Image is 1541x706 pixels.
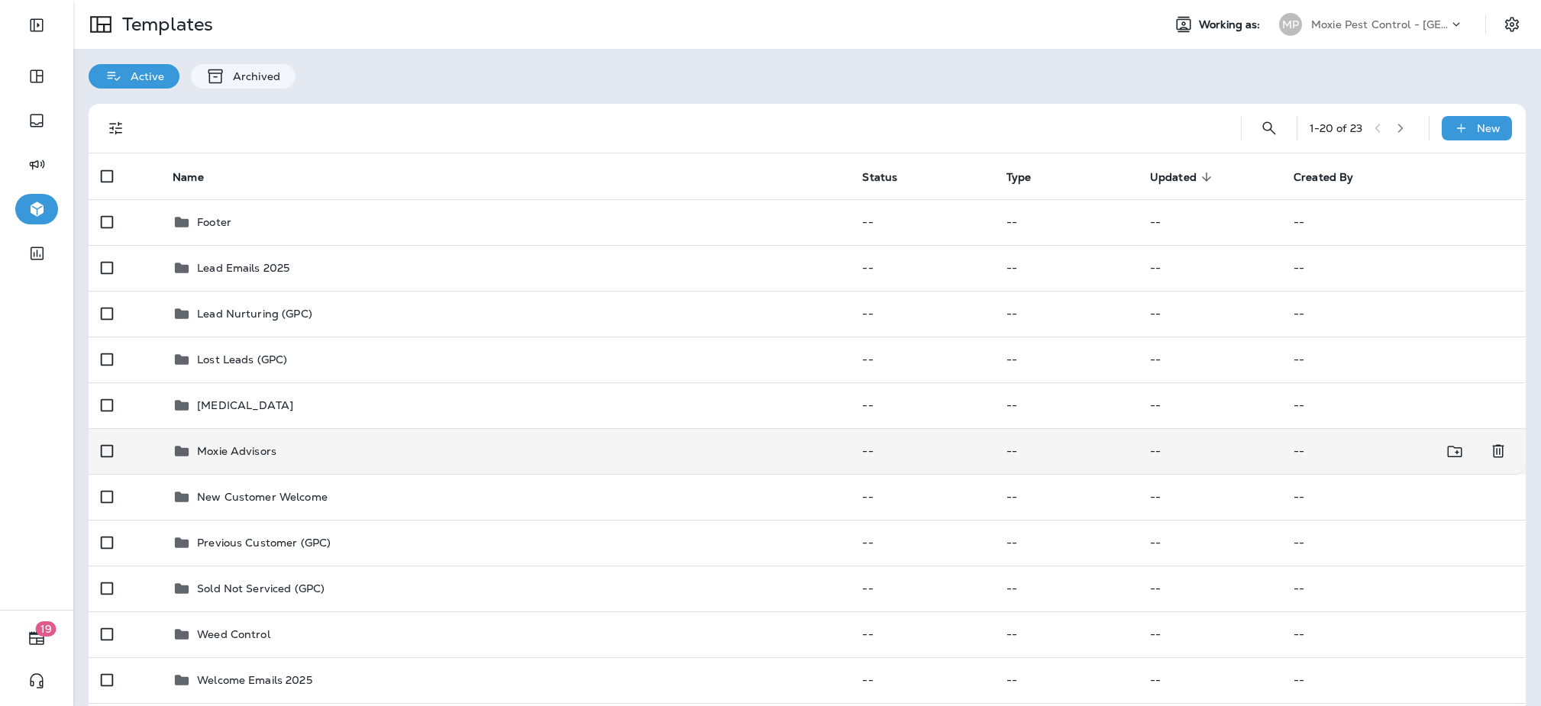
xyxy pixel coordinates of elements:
td: -- [850,474,993,520]
p: [MEDICAL_DATA] [197,399,293,411]
td: -- [994,428,1138,474]
td: -- [850,291,993,337]
button: Delete [1483,436,1514,467]
span: Updated [1150,171,1197,184]
td: -- [850,566,993,611]
td: -- [1138,520,1281,566]
td: -- [1138,382,1281,428]
td: -- [1281,428,1454,474]
div: 1 - 20 of 23 [1310,122,1362,134]
p: Sold Not Serviced (GPC) [197,582,325,595]
span: Name [173,170,224,184]
p: Active [123,70,164,82]
td: -- [1281,474,1526,520]
td: -- [994,337,1138,382]
p: Welcome Emails 2025 [197,674,312,686]
td: -- [850,199,993,245]
p: Templates [116,13,213,36]
button: Move to folder [1439,436,1471,467]
p: Moxie Pest Control - [GEOGRAPHIC_DATA] [1311,18,1449,31]
p: Lost Leads (GPC) [197,353,287,366]
p: Lead Emails 2025 [197,262,289,274]
p: Weed Control [197,628,270,640]
td: -- [1281,337,1526,382]
td: -- [1138,611,1281,657]
p: Previous Customer (GPC) [197,537,331,549]
td: -- [1138,474,1281,520]
td: -- [994,382,1138,428]
td: -- [1281,657,1526,703]
td: -- [850,382,993,428]
td: -- [994,291,1138,337]
p: New Customer Welcome [197,491,328,503]
td: -- [1138,245,1281,291]
span: Type [1006,171,1032,184]
span: Created By [1294,170,1373,184]
button: Expand Sidebar [15,10,58,40]
span: Working as: [1199,18,1264,31]
p: Archived [225,70,280,82]
td: -- [850,337,993,382]
td: -- [994,520,1138,566]
td: -- [994,245,1138,291]
button: Filters [101,113,131,143]
p: Footer [197,216,231,228]
td: -- [1281,291,1526,337]
td: -- [850,245,993,291]
td: -- [850,611,993,657]
span: 19 [36,621,57,637]
button: Search Templates [1254,113,1284,143]
p: Lead Nurturing (GPC) [197,308,312,320]
td: -- [1281,382,1526,428]
td: -- [1281,611,1526,657]
td: -- [994,611,1138,657]
span: Name [173,171,204,184]
td: -- [1138,657,1281,703]
td: -- [850,657,993,703]
p: Moxie Advisors [197,445,276,457]
td: -- [1138,428,1281,474]
p: New [1477,122,1501,134]
td: -- [1281,520,1526,566]
td: -- [994,657,1138,703]
td: -- [994,566,1138,611]
td: -- [1138,337,1281,382]
td: -- [1138,199,1281,245]
td: -- [1281,199,1526,245]
span: Updated [1150,170,1216,184]
span: Created By [1294,171,1353,184]
div: MP [1279,13,1302,36]
td: -- [1281,566,1526,611]
span: Status [862,171,897,184]
span: Status [862,170,917,184]
td: -- [994,199,1138,245]
td: -- [850,428,993,474]
button: Settings [1498,11,1526,38]
td: -- [1281,245,1526,291]
button: 19 [15,623,58,653]
span: Type [1006,170,1052,184]
td: -- [1138,566,1281,611]
td: -- [850,520,993,566]
td: -- [1138,291,1281,337]
td: -- [994,474,1138,520]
